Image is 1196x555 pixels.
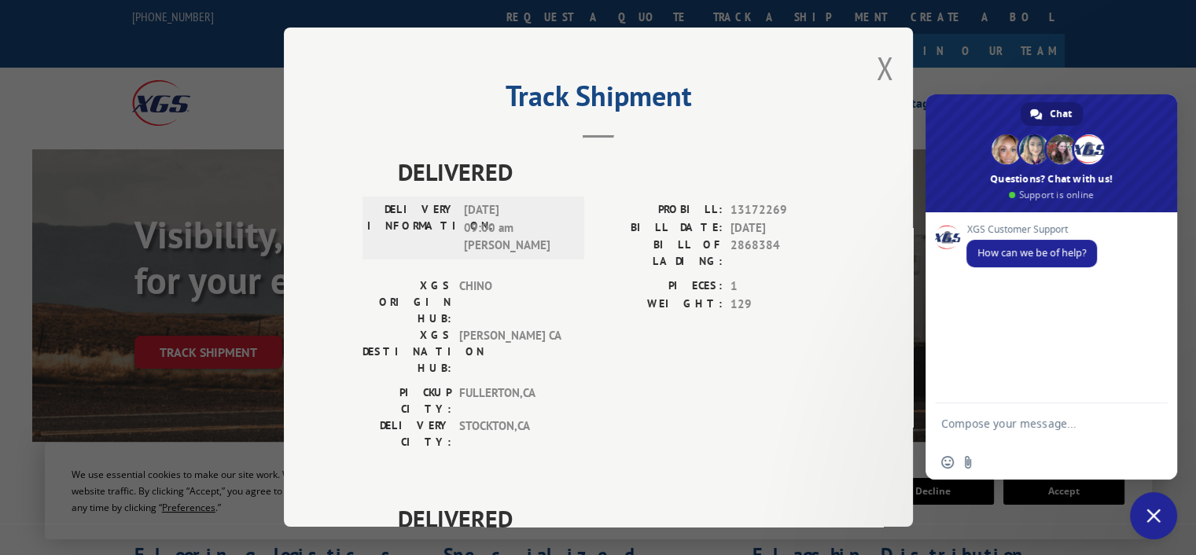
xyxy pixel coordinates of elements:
span: How can we be of help? [977,246,1086,259]
span: CHINO [459,277,565,327]
span: DELIVERED [398,501,834,536]
div: Chat [1021,102,1083,126]
label: BILL DATE: [598,219,723,237]
h2: Track Shipment [362,85,834,115]
label: XGS ORIGIN HUB: [362,277,451,327]
label: BILL OF LADING: [598,237,723,270]
span: Insert an emoji [941,456,954,469]
span: XGS Customer Support [966,224,1097,235]
span: [DATE] 09:00 am [PERSON_NAME] [464,201,570,255]
textarea: Compose your message... [941,417,1127,445]
label: WEIGHT: [598,296,723,314]
span: STOCKTON , CA [459,417,565,450]
label: PIECES: [598,277,723,296]
label: XGS DESTINATION HUB: [362,327,451,377]
label: PROBILL: [598,201,723,219]
span: [DATE] [730,219,834,237]
button: Close modal [876,47,893,89]
label: PICKUP CITY: [362,384,451,417]
span: 1 [730,277,834,296]
span: Send a file [962,456,974,469]
span: [PERSON_NAME] CA [459,327,565,377]
span: Chat [1050,102,1072,126]
span: 129 [730,296,834,314]
label: DELIVERY INFORMATION: [367,201,456,255]
span: FULLERTON , CA [459,384,565,417]
span: 2868384 [730,237,834,270]
span: 13172269 [730,201,834,219]
label: DELIVERY CITY: [362,417,451,450]
span: DELIVERED [398,154,834,189]
div: Close chat [1130,492,1177,539]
